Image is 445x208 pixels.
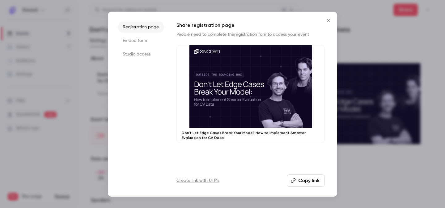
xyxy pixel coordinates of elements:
button: Close [322,14,335,27]
li: Registration page [118,22,164,33]
a: registration form [234,32,268,37]
p: People need to complete the to access your event [176,31,325,38]
p: Don’t Let Edge Cases Break Your Model: How to Implement Smarter Evaluation for CV Data [182,130,320,140]
a: Create link with UTMs [176,177,219,184]
h1: Share registration page [176,22,325,29]
button: Copy link [287,174,325,187]
a: Don’t Let Edge Cases Break Your Model: How to Implement Smarter Evaluation for CV Data [176,45,325,143]
li: Embed form [118,35,164,46]
li: Studio access [118,49,164,60]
